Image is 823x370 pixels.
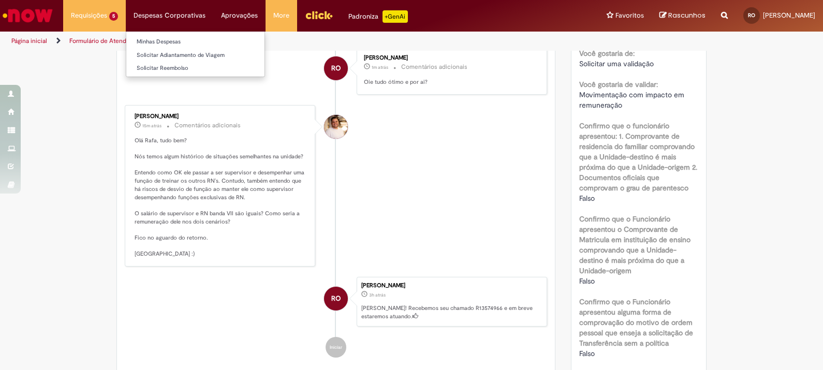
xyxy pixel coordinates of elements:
ul: Despesas Corporativas [126,31,265,77]
p: Oie tudo ótimo e por ai? [364,78,536,86]
div: [PERSON_NAME] [135,113,307,120]
span: Despesas Corporativas [134,10,205,21]
span: Falso [579,276,595,286]
ul: Trilhas de página [8,32,541,51]
b: Você gostaria de validar: [579,80,658,89]
span: 15m atrás [142,123,161,129]
div: [PERSON_NAME] [364,55,536,61]
div: Padroniza [348,10,408,23]
b: Você gostaria de: [579,49,635,58]
div: Davi Carlo Macedo Da Silva [324,115,348,139]
p: [PERSON_NAME]! Recebemos seu chamado R13574966 e em breve estaremos atuando. [361,304,541,320]
b: Confirmo que o funcionário apresentou: 1. Comprovante de residencia do familiar comprovando que a... [579,121,697,193]
p: Olá Rafa, tudo bem? Nós temos algum histórico de situações semelhantes na unidade? Entendo como O... [135,137,307,259]
a: Minhas Despesas [126,36,264,48]
span: RO [748,12,755,19]
span: Requisições [71,10,107,21]
span: Favoritos [615,10,644,21]
span: Falso [579,349,595,358]
a: Rascunhos [659,11,706,21]
span: 3h atrás [369,292,386,298]
b: Confirmo que o Funcionário apresentou o Comprovante de Matricula em instituição de ensino comprov... [579,214,690,275]
img: ServiceNow [1,5,54,26]
time: 29/09/2025 11:20:56 [372,64,388,70]
span: 5 [109,12,118,21]
div: Rafaela Marques de Oliveira [324,287,348,310]
span: RO [331,286,341,311]
img: click_logo_yellow_360x200.png [305,7,333,23]
span: Rascunhos [668,10,706,20]
p: +GenAi [383,10,408,23]
div: [PERSON_NAME] [361,283,541,289]
small: Comentários adicionais [174,121,241,130]
span: RO [331,56,341,81]
li: Rafaela Marques de Oliveira [125,277,547,327]
a: Formulário de Atendimento [69,37,146,45]
a: Página inicial [11,37,47,45]
span: Aprovações [221,10,258,21]
span: Solicitar uma validação [579,59,654,68]
span: Falso [579,194,595,203]
a: Solicitar Adiantamento de Viagem [126,50,264,61]
small: Comentários adicionais [401,63,467,71]
span: Movimentação com impacto em remuneração [579,90,686,110]
b: Confirmo que o Funcionário apresentou alguma forma de comprovação do motivo de ordem pessoal que ... [579,297,693,348]
time: 29/09/2025 08:35:35 [369,292,386,298]
span: More [273,10,289,21]
a: Solicitar Reembolso [126,63,264,74]
time: 29/09/2025 11:07:10 [142,123,161,129]
span: [PERSON_NAME] [763,11,815,20]
span: 1m atrás [372,64,388,70]
div: Rafaela Marques de Oliveira [324,56,348,80]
